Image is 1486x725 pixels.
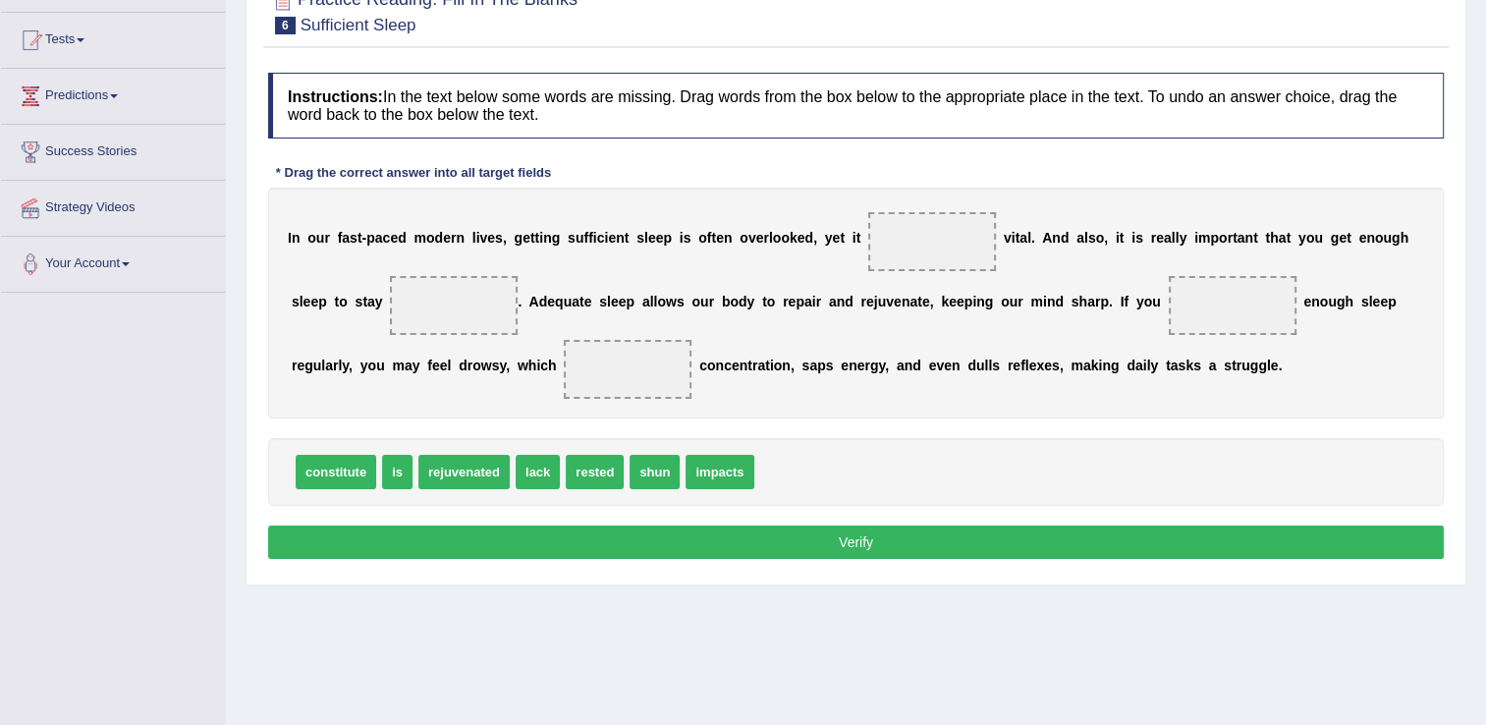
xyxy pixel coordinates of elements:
b: u [564,294,573,309]
b: r [763,230,768,246]
b: t [917,294,922,309]
b: i [1131,230,1135,246]
b: f [583,230,588,246]
small: Sufficient Sleep [301,16,416,34]
b: i [539,230,543,246]
b: I [1121,294,1125,309]
a: Your Account [1,237,225,286]
b: r [816,294,821,309]
b: s [802,358,810,373]
b: d [459,358,468,373]
b: t [335,294,340,309]
b: c [597,230,605,246]
b: l [644,230,648,246]
b: i [1116,230,1120,246]
b: g [304,358,313,373]
b: a [642,294,650,309]
b: e [443,230,451,246]
b: n [976,294,985,309]
b: l [654,294,658,309]
b: a [804,294,812,309]
b: g [552,230,561,246]
b: o [707,358,716,373]
b: a [375,230,383,246]
b: i [680,230,684,246]
b: y [1179,230,1186,246]
b: m [1030,294,1042,309]
b: r [468,358,472,373]
b: a [325,358,333,373]
b: l [338,358,342,373]
b: d [435,230,444,246]
b: u [1314,230,1323,246]
b: e [1358,230,1366,246]
b: e [297,358,304,373]
b: p [817,358,826,373]
b: l [321,358,325,373]
a: Strategy Videos [1,181,225,230]
b: i [853,230,856,246]
b: t [747,358,752,373]
b: , [813,230,817,246]
b: y [1136,294,1144,309]
b: i [972,294,976,309]
b: e [1372,294,1380,309]
b: t [856,230,861,246]
span: 6 [275,17,296,34]
b: h [1401,230,1409,246]
b: t [530,230,535,246]
b: t [1120,230,1125,246]
b: p [1388,294,1397,309]
b: h [1270,230,1279,246]
b: w [666,294,677,309]
b: o [1001,294,1010,309]
b: e [487,230,495,246]
b: e [833,230,841,246]
b: o [1096,230,1105,246]
b: e [798,230,805,246]
b: s [636,230,644,246]
b: e [648,230,656,246]
b: , [506,358,510,373]
b: o [698,230,707,246]
b: s [1088,230,1096,246]
b: t [362,294,367,309]
b: s [292,294,300,309]
span: Drop target [1169,276,1296,335]
b: o [781,230,790,246]
b: d [804,230,813,246]
b: t [762,294,767,309]
b: s [356,294,363,309]
b: e [547,294,555,309]
b: o [774,358,783,373]
b: r [451,230,456,246]
b: y [746,294,754,309]
b: e [944,358,952,373]
b: r [1228,230,1233,246]
b: h [1078,294,1087,309]
b: s [826,358,834,373]
b: k [941,294,949,309]
b: p [318,294,327,309]
b: m [392,358,404,373]
b: - [362,230,367,246]
b: e [949,294,957,309]
b: r [864,358,869,373]
b: l [1172,230,1176,246]
b: d [539,294,548,309]
b: y [375,294,383,309]
b: p [1210,230,1219,246]
b: n [782,358,791,373]
b: r [324,230,329,246]
b: o [1144,294,1153,309]
b: n [292,230,301,246]
b: o [1320,294,1329,309]
b: b [722,294,731,309]
b: . [518,294,522,309]
b: u [576,230,584,246]
b: p [964,294,973,309]
b: e [390,230,398,246]
b: n [1366,230,1375,246]
b: t [535,230,540,246]
b: n [724,230,733,246]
